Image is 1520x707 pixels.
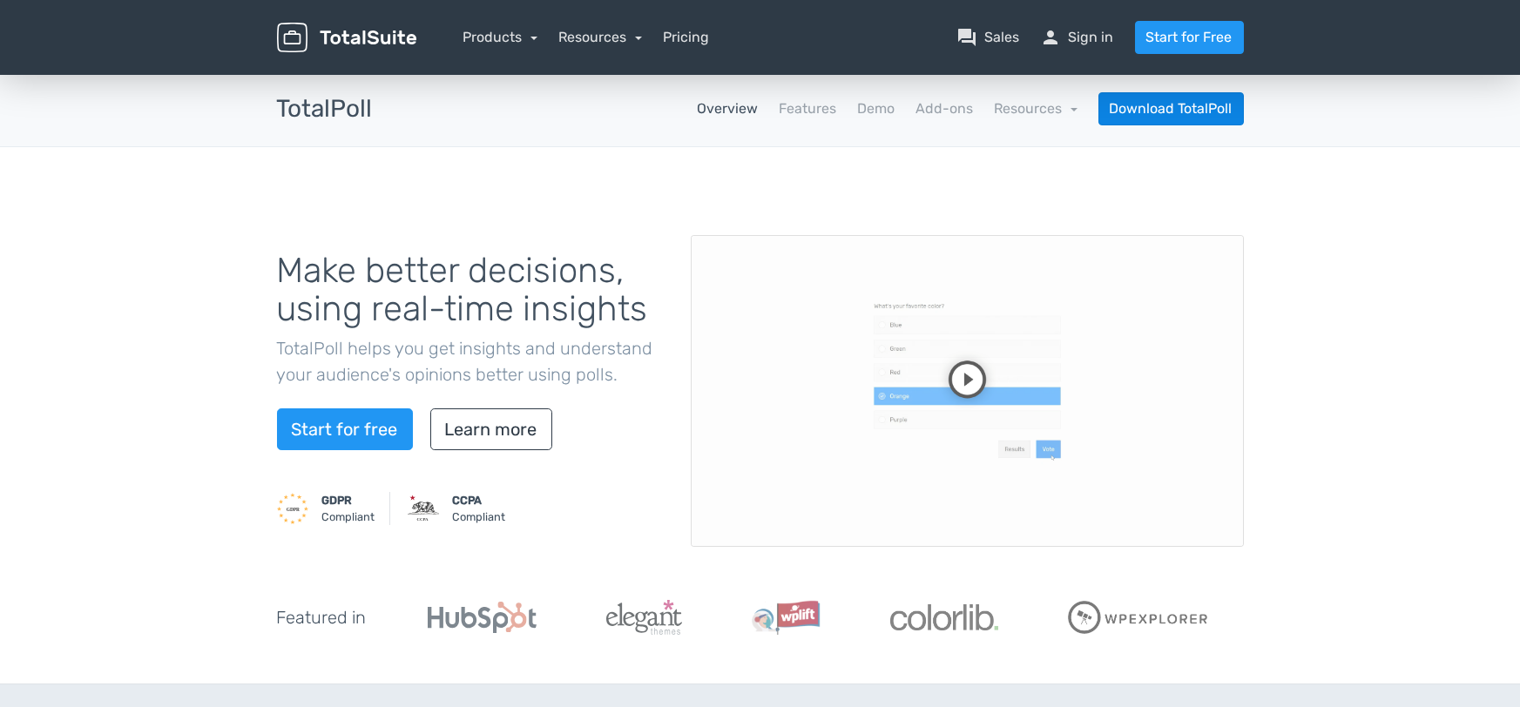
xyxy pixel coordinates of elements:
img: Hubspot [428,602,537,633]
a: Start for Free [1135,21,1244,54]
a: Resources [994,100,1078,117]
img: Colorlib [890,604,998,630]
a: Download TotalPoll [1098,92,1244,125]
img: WPLift [752,600,821,635]
a: Add-ons [915,98,973,119]
a: Features [779,98,836,119]
p: TotalPoll helps you get insights and understand your audience's opinions better using polls. [277,335,665,387]
small: Compliant [453,492,506,525]
a: Demo [857,98,895,119]
a: personSign in [1041,27,1114,48]
a: Resources [558,29,642,45]
a: Start for free [277,408,413,450]
a: question_answerSales [957,27,1020,48]
img: CCPA [408,493,439,524]
img: TotalSuite for WordPress [277,23,416,53]
h1: Make better decisions, using real-time insights [277,252,665,328]
small: Compliant [322,492,375,525]
strong: GDPR [322,494,353,507]
a: Products [463,29,538,45]
img: ElegantThemes [606,600,682,635]
img: GDPR [277,493,308,524]
h3: TotalPoll [277,96,373,123]
span: person [1041,27,1062,48]
a: Pricing [663,27,709,48]
img: WPExplorer [1068,601,1209,634]
h5: Featured in [277,608,367,627]
strong: CCPA [453,494,483,507]
a: Overview [697,98,758,119]
a: Learn more [430,408,552,450]
span: question_answer [957,27,978,48]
